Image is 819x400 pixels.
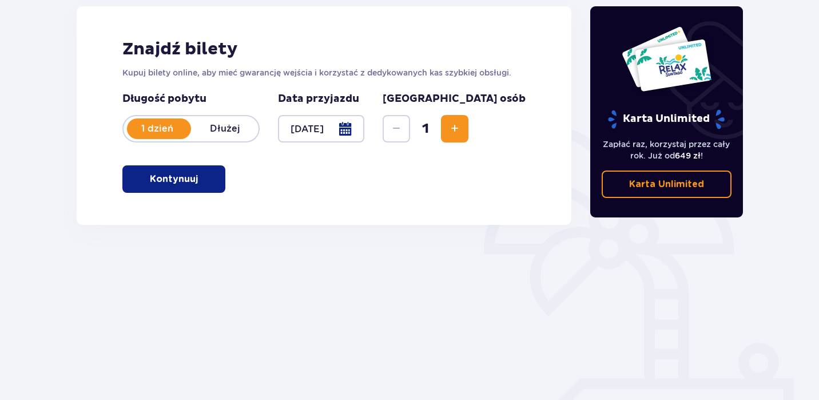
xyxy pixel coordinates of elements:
[383,92,526,106] p: [GEOGRAPHIC_DATA] osób
[383,115,410,142] button: Decrease
[124,122,191,135] p: 1 dzień
[607,109,726,129] p: Karta Unlimited
[278,92,359,106] p: Data przyjazdu
[122,67,526,78] p: Kupuj bilety online, aby mieć gwarancję wejścia i korzystać z dedykowanych kas szybkiej obsługi.
[602,138,732,161] p: Zapłać raz, korzystaj przez cały rok. Już od !
[150,173,198,185] p: Kontynuuj
[629,178,704,191] p: Karta Unlimited
[191,122,259,135] p: Dłużej
[441,115,468,142] button: Increase
[122,92,260,106] p: Długość pobytu
[412,120,439,137] span: 1
[675,151,701,160] span: 649 zł
[602,171,732,198] a: Karta Unlimited
[122,165,225,193] button: Kontynuuj
[122,38,526,60] h2: Znajdź bilety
